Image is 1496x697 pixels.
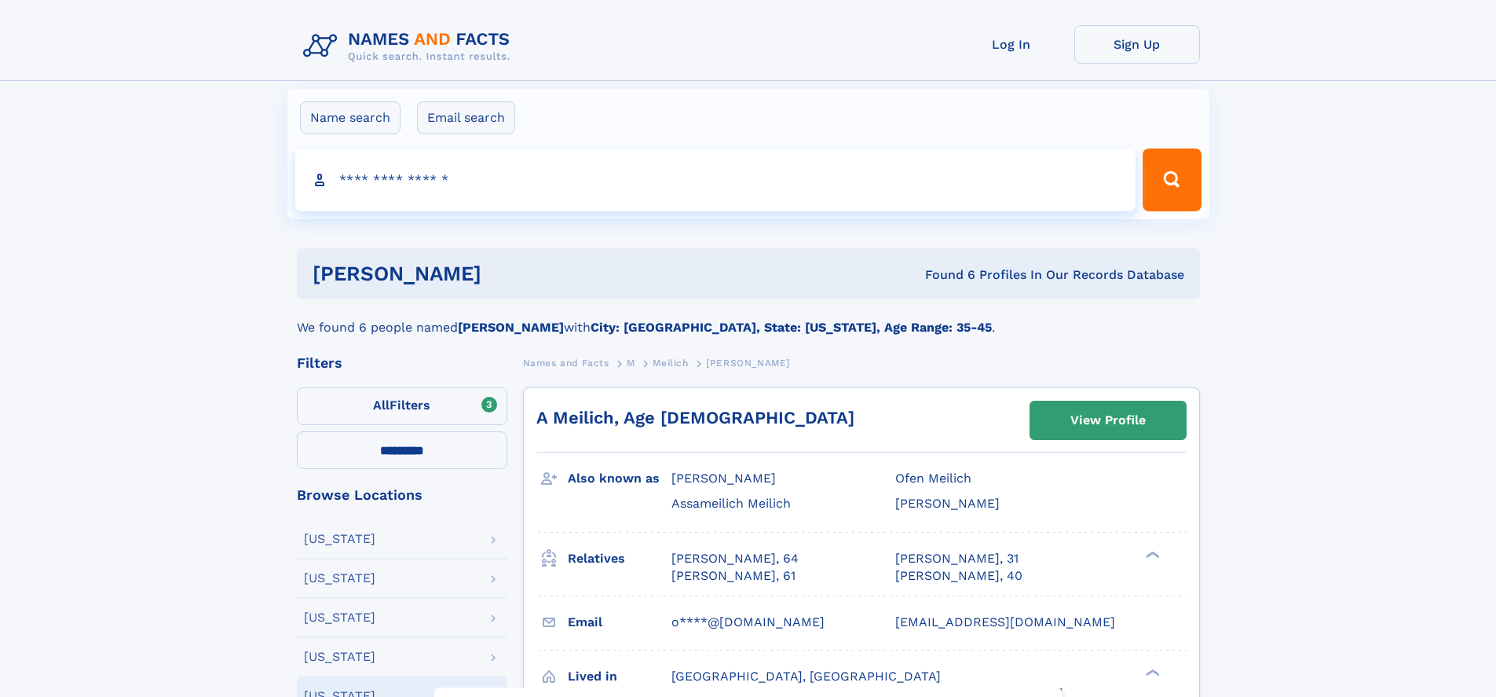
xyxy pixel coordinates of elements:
div: [US_STATE] [304,651,375,663]
span: [GEOGRAPHIC_DATA], [GEOGRAPHIC_DATA] [671,669,941,684]
span: Ofen Meilich [895,471,971,486]
span: [EMAIL_ADDRESS][DOMAIN_NAME] [895,614,1115,629]
div: ❯ [1142,667,1161,677]
div: Browse Locations [297,488,507,502]
button: Search Button [1143,149,1201,211]
span: [PERSON_NAME] [895,496,1000,511]
b: City: [GEOGRAPHIC_DATA], State: [US_STATE], Age Range: 35-45 [591,320,992,335]
span: [PERSON_NAME] [671,471,776,486]
a: Meilich [653,353,688,372]
div: We found 6 people named with . [297,299,1200,337]
a: [PERSON_NAME], 40 [895,567,1022,585]
div: [US_STATE] [304,572,375,585]
a: View Profile [1030,402,1186,439]
span: Meilich [653,358,688,369]
label: Name search [300,101,401,134]
label: Email search [417,101,515,134]
h3: Lived in [568,663,671,690]
label: Filters [297,387,507,425]
div: [US_STATE] [304,611,375,624]
div: Found 6 Profiles In Our Records Database [703,266,1184,284]
span: All [373,398,390,413]
a: [PERSON_NAME], 31 [895,550,1019,567]
h3: Also known as [568,465,671,492]
span: [PERSON_NAME] [706,358,790,369]
input: search input [295,149,1136,211]
a: [PERSON_NAME], 64 [671,550,799,567]
div: View Profile [1070,402,1146,438]
img: Logo Names and Facts [297,25,523,68]
h3: Relatives [568,545,671,572]
div: Filters [297,356,507,370]
a: [PERSON_NAME], 61 [671,567,796,585]
h3: Email [568,609,671,636]
span: M [627,358,635,369]
div: [US_STATE] [304,533,375,545]
div: ❯ [1142,549,1161,559]
a: M [627,353,635,372]
a: Sign Up [1074,25,1200,64]
h1: [PERSON_NAME] [313,264,704,284]
a: Names and Facts [523,353,609,372]
span: Assameilich Meilich [671,496,791,511]
a: A Meilich, Age [DEMOGRAPHIC_DATA] [536,408,854,427]
b: [PERSON_NAME] [458,320,564,335]
a: Log In [949,25,1074,64]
